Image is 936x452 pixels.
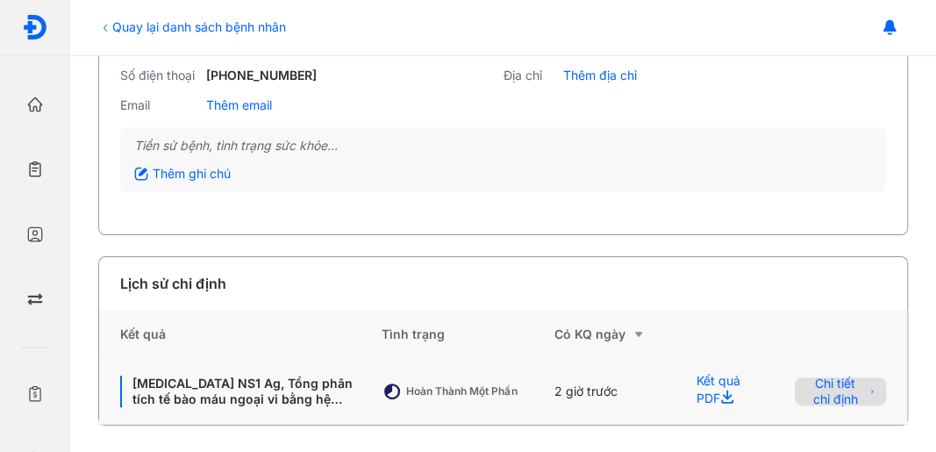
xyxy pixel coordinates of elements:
[120,376,361,407] div: [MEDICAL_DATA] NS1 Ag, Tổng phân tích tế bào máu ngoại vi bằng hệ thống tự động
[120,273,226,294] div: Lịch sử chỉ định
[120,97,199,113] div: Email
[120,68,199,83] div: Số điện thoại
[98,18,286,36] div: Quay lại danh sách bệnh nhân
[382,310,554,359] div: Tình trạng
[406,384,547,398] div: Hoàn thành một phần
[795,377,886,405] button: Chi tiết chỉ định
[99,310,382,359] div: Kết quả
[134,138,872,154] div: Tiền sử bệnh, tình trạng sức khỏe...
[805,376,865,407] span: Chi tiết chỉ định
[22,14,48,40] img: logo
[134,166,231,182] div: Thêm ghi chú
[554,359,675,425] div: 2 giờ trước
[206,68,317,83] div: [PHONE_NUMBER]
[504,68,556,83] div: Địa chỉ
[675,359,774,425] div: Kết quả PDF
[554,324,675,345] div: Có KQ ngày
[563,68,637,83] div: Thêm địa chỉ
[206,97,272,113] div: Thêm email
